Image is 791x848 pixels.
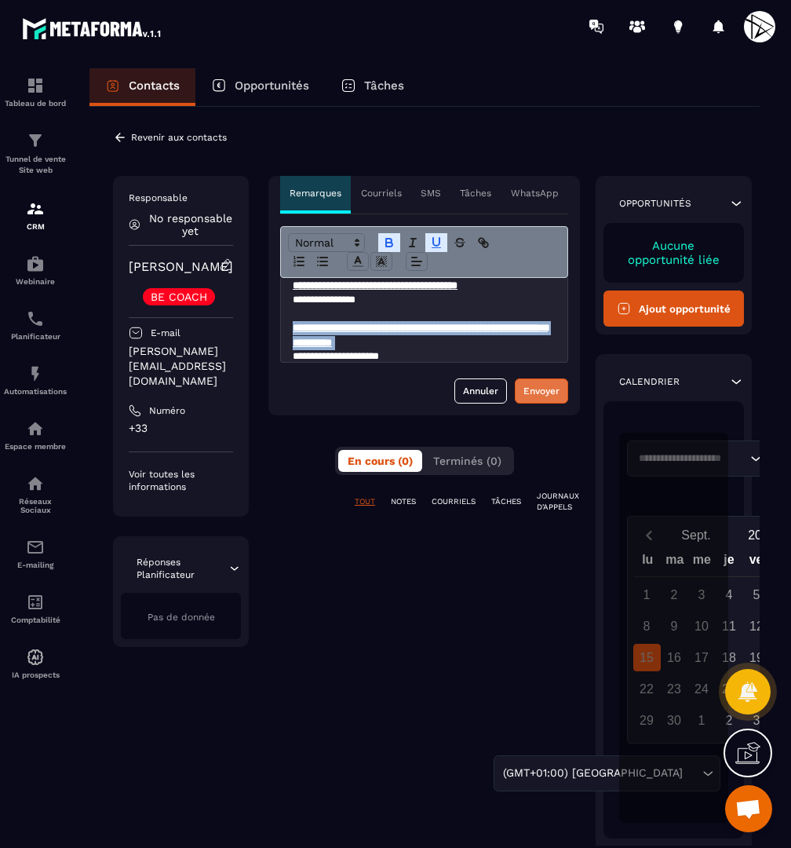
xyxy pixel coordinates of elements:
[148,612,215,623] span: Pas de donnée
[4,561,67,569] p: E-mailing
[716,581,743,609] div: 4
[432,496,476,507] p: COURRIELS
[151,327,180,339] p: E-mail
[149,404,185,417] p: Numéro
[4,462,67,526] a: social-networksocial-networkRéseaux Sociaux
[537,491,579,513] p: JOURNAUX D'APPELS
[26,593,45,612] img: accountant
[511,187,559,199] p: WhatsApp
[361,187,402,199] p: Courriels
[338,450,422,472] button: En cours (0)
[742,549,770,576] div: ve
[743,644,771,671] div: 19
[195,68,325,106] a: Opportunités
[26,364,45,383] img: automations
[424,450,511,472] button: Terminés (0)
[523,383,560,399] div: Envoyer
[26,648,45,667] img: automations
[4,387,67,396] p: Automatisations
[743,612,771,640] div: 12
[460,187,491,199] p: Tâches
[26,199,45,218] img: formation
[716,644,743,671] div: 18
[4,154,67,176] p: Tunnel de vente Site web
[4,188,67,243] a: formationformationCRM
[4,442,67,451] p: Espace membre
[355,496,375,507] p: TOUT
[500,765,687,782] span: (GMT+01:00) [GEOGRAPHIC_DATA]
[4,497,67,514] p: Réseaux Sociaux
[4,332,67,341] p: Planificateur
[603,291,744,327] button: Ajout opportunité
[494,755,720,791] div: Search for option
[4,277,67,286] p: Webinaire
[129,344,233,389] p: [PERSON_NAME][EMAIL_ADDRESS][DOMAIN_NAME]
[26,538,45,557] img: email
[364,79,404,93] p: Tâches
[716,612,743,640] div: 11
[26,309,45,328] img: scheduler
[4,298,67,353] a: schedulerschedulerPlanificateur
[129,468,233,493] p: Voir toutes les informations
[325,68,420,106] a: Tâches
[4,222,67,231] p: CRM
[491,496,521,507] p: TÂCHES
[619,375,680,388] p: Calendrier
[348,455,413,467] span: En cours (0)
[515,378,568,404] button: Envoyer
[4,408,67,462] a: automationsautomationsEspace membre
[26,254,45,273] img: automations
[619,197,691,210] p: Opportunités
[89,68,195,106] a: Contacts
[4,581,67,636] a: accountantaccountantComptabilité
[26,76,45,95] img: formation
[26,419,45,438] img: automations
[129,421,233,436] p: +33
[129,79,180,93] p: Contacts
[391,496,416,507] p: NOTES
[290,187,341,199] p: Remarques
[129,259,233,274] a: [PERSON_NAME]
[151,291,207,302] p: BE COACH
[743,581,771,609] div: 5
[4,99,67,108] p: Tableau de bord
[619,239,728,267] p: Aucune opportunité liée
[131,132,227,143] p: Revenir aux contacts
[4,353,67,408] a: automationsautomationsAutomatisations
[137,556,228,581] p: Réponses Planificateur
[4,616,67,624] p: Comptabilité
[421,187,441,199] p: SMS
[433,455,501,467] span: Terminés (0)
[4,671,67,679] p: IA prospects
[725,785,772,832] div: Ouvrir le chat
[26,131,45,150] img: formation
[4,119,67,188] a: formationformationTunnel de vente Site web
[4,243,67,298] a: automationsautomationsWebinaire
[129,192,233,204] p: Responsable
[235,79,309,93] p: Opportunités
[454,378,507,404] button: Annuler
[148,212,233,237] p: No responsable yet
[4,526,67,581] a: emailemailE-mailing
[716,549,743,576] div: je
[22,14,163,42] img: logo
[26,474,45,493] img: social-network
[4,64,67,119] a: formationformationTableau de bord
